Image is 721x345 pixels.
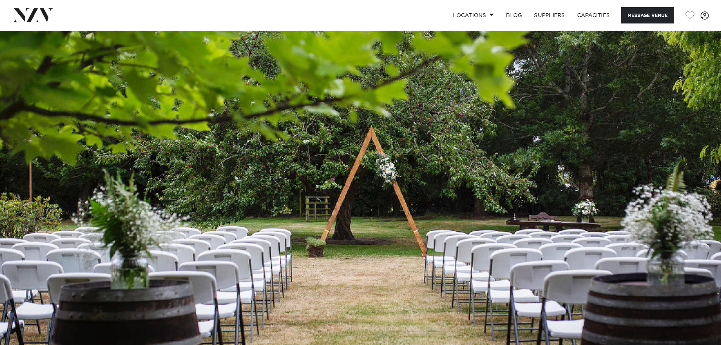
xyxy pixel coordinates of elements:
img: nzv-logo.png [12,8,53,22]
a: SUPPLIERS [528,7,571,23]
a: BLOG [500,7,528,23]
button: Message Venue [621,7,674,23]
a: Capacities [571,7,616,23]
a: Locations [447,7,500,23]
